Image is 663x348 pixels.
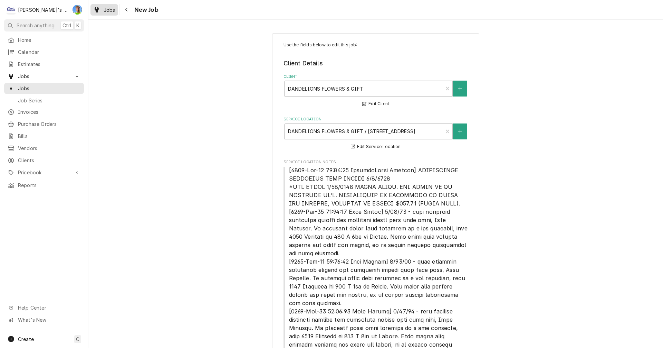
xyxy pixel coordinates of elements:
span: Create [18,336,34,342]
span: Vendors [18,145,80,152]
a: Go to What's New [4,314,84,326]
span: Home [18,36,80,44]
span: Help Center [18,304,80,311]
button: Navigate back [121,4,132,15]
span: K [76,22,79,29]
span: C [76,336,79,343]
span: Pricebook [18,169,70,176]
span: New Job [132,5,158,15]
a: Estimates [4,58,84,70]
span: Invoices [18,108,80,116]
a: Job Series [4,95,84,106]
span: Jobs [18,85,80,92]
a: Jobs [4,83,84,94]
a: Go to Help Center [4,302,84,313]
button: Edit Client [361,100,390,108]
span: Job Series [18,97,80,104]
button: Search anythingCtrlK [4,19,84,31]
a: Reports [4,180,84,191]
button: Create New Location [453,123,467,139]
svg: Create New Location [458,129,462,134]
a: Invoices [4,106,84,118]
a: Go to Pricebook [4,167,84,178]
div: [PERSON_NAME]'s Refrigeration [18,6,69,13]
span: Reports [18,182,80,189]
span: Estimates [18,61,80,68]
a: Home [4,34,84,46]
button: Create New Client [453,81,467,97]
p: Use the fields below to edit this job: [284,42,468,48]
div: Service Location [284,117,468,151]
span: Jobs [104,6,115,13]
span: Service Location Notes [284,159,468,165]
a: Purchase Orders [4,118,84,130]
div: C [6,5,16,15]
span: What's New [18,316,80,323]
a: Clients [4,155,84,166]
div: Greg Austin's Avatar [73,5,82,15]
span: Bills [18,132,80,140]
span: Ctrl [63,22,71,29]
div: GA [73,5,82,15]
label: Client [284,74,468,80]
label: Service Location [284,117,468,122]
span: Purchase Orders [18,120,80,128]
a: Jobs [90,4,118,16]
span: Calendar [18,48,80,56]
legend: Client Details [284,59,468,68]
svg: Create New Client [458,86,462,91]
span: Search anything [17,22,55,29]
span: Clients [18,157,80,164]
div: Clay's Refrigeration's Avatar [6,5,16,15]
div: Client [284,74,468,108]
a: Calendar [4,46,84,58]
a: Go to Jobs [4,71,84,82]
span: Jobs [18,73,70,80]
a: Vendors [4,143,84,154]
button: Edit Service Location [350,143,402,151]
a: Bills [4,130,84,142]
